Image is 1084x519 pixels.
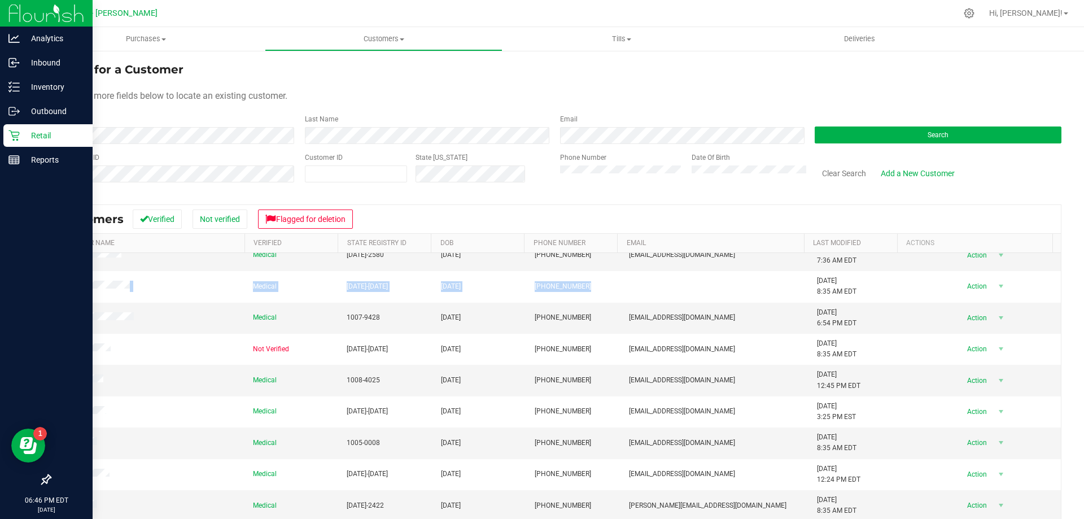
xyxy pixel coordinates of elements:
span: [DATE] [441,344,461,355]
span: Use one or more fields below to locate an existing customer. [50,90,287,101]
span: [PHONE_NUMBER] [535,281,591,292]
span: [DATE]-2422 [347,500,384,511]
iframe: Resource center [11,429,45,463]
span: [PHONE_NUMBER] [535,469,591,479]
span: [DATE] 12:24 PM EDT [817,464,860,485]
span: Medical [253,375,277,386]
span: select [994,466,1008,482]
a: Customers [265,27,502,51]
span: [PHONE_NUMBER] [535,375,591,386]
span: 1005-0008 [347,438,380,448]
a: Deliveries [741,27,978,51]
span: [PHONE_NUMBER] [535,438,591,448]
span: Medical [253,406,277,417]
p: Outbound [20,104,88,118]
span: Tills [503,34,740,44]
span: Medical [253,312,277,323]
iframe: Resource center unread badge [33,427,47,441]
p: Analytics [20,32,88,45]
label: State [US_STATE] [416,152,467,163]
button: Verified [133,210,182,229]
a: State Registry Id [347,239,406,247]
span: [PHONE_NUMBER] [535,344,591,355]
span: [DATE] [441,406,461,417]
p: Inventory [20,80,88,94]
span: select [994,498,1008,513]
span: Not Verified [253,344,289,355]
span: select [994,435,1008,451]
span: [DATE] [441,312,461,323]
span: Action [957,247,994,263]
span: [PERSON_NAME][EMAIL_ADDRESS][DOMAIN_NAME] [629,500,786,511]
span: Hi, [PERSON_NAME]! [989,8,1063,18]
span: select [994,247,1008,263]
span: Action [957,466,994,482]
span: [DATE]-2580 [347,250,384,260]
span: 1008-4025 [347,375,380,386]
button: Flagged for deletion [258,210,353,229]
span: [DATE] [441,250,461,260]
span: Purchases [27,34,265,44]
span: [DATE] 12:45 PM EDT [817,369,860,391]
span: select [994,373,1008,389]
span: [DATE]-[DATE] [347,281,388,292]
p: [DATE] [5,505,88,514]
span: [PHONE_NUMBER] [535,250,591,260]
span: Search for a Customer [50,63,183,76]
inline-svg: Analytics [8,33,20,44]
span: [DATE] [441,375,461,386]
span: Action [957,310,994,326]
p: Inbound [20,56,88,69]
span: Action [957,404,994,420]
p: 06:46 PM EDT [5,495,88,505]
span: [DATE]-[DATE] [347,344,388,355]
span: [DATE] [441,469,461,479]
span: Customers [265,34,502,44]
span: [DATE] 8:35 AM EDT [817,276,856,297]
span: [DATE] 8:35 AM EDT [817,338,856,360]
a: Email [627,239,646,247]
label: Customer ID [305,152,343,163]
button: Clear Search [815,164,873,183]
span: Medical [253,250,277,260]
a: Last Modified [813,239,861,247]
a: Tills [502,27,740,51]
inline-svg: Inventory [8,81,20,93]
p: Reports [20,153,88,167]
span: [DATE] 8:35 AM EDT [817,495,856,516]
div: Actions [906,239,1048,247]
span: select [994,341,1008,357]
span: [DATE]-[DATE] [347,469,388,479]
inline-svg: Retail [8,130,20,141]
span: [EMAIL_ADDRESS][DOMAIN_NAME] [629,438,735,448]
span: [PHONE_NUMBER] [535,406,591,417]
span: select [994,310,1008,326]
span: Action [957,435,994,451]
span: Action [957,498,994,513]
span: [EMAIL_ADDRESS][DOMAIN_NAME] [629,250,735,260]
a: DOB [440,239,453,247]
span: GA1 - [PERSON_NAME] [73,8,158,18]
a: Purchases [27,27,265,51]
span: Action [957,373,994,389]
label: Date Of Birth [692,152,730,163]
label: Email [560,114,578,124]
p: Retail [20,129,88,142]
span: [EMAIL_ADDRESS][DOMAIN_NAME] [629,375,735,386]
span: select [994,404,1008,420]
span: [EMAIL_ADDRESS][DOMAIN_NAME] [629,344,735,355]
a: Verified [253,239,282,247]
span: [EMAIL_ADDRESS][DOMAIN_NAME] [629,312,735,323]
div: Manage settings [962,8,976,19]
inline-svg: Outbound [8,106,20,117]
inline-svg: Reports [8,154,20,165]
span: Action [957,278,994,294]
span: Medical [253,469,277,479]
span: Medical [253,438,277,448]
label: Phone Number [560,152,606,163]
span: [DATE] [441,500,461,511]
span: [DATE] 3:25 PM EST [817,401,856,422]
span: [DATE] [441,438,461,448]
a: Add a New Customer [873,164,962,183]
